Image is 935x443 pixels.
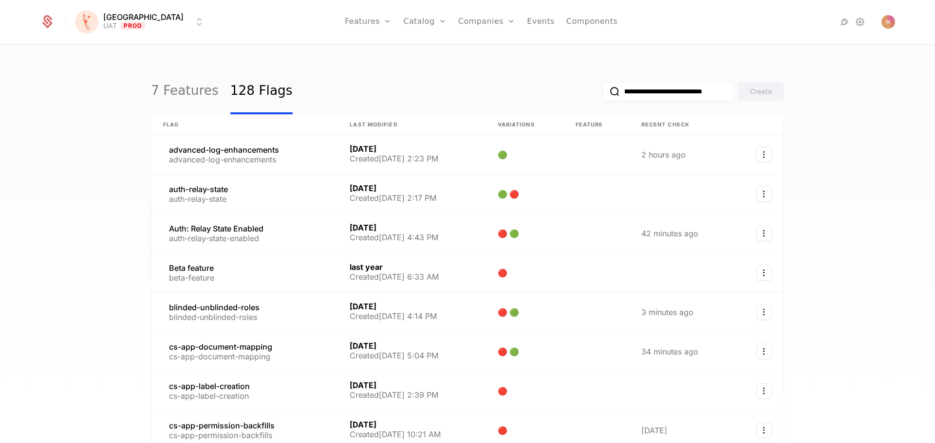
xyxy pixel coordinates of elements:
th: Last Modified [338,115,486,135]
th: Recent check [630,115,733,135]
button: Select action [756,423,772,438]
a: 7 Features [151,69,219,114]
button: Select action [756,186,772,202]
button: Select action [756,304,772,320]
th: Feature [564,115,630,135]
span: Prod [121,22,146,30]
a: Settings [854,16,866,28]
button: Select action [756,383,772,399]
span: [GEOGRAPHIC_DATA] [103,13,184,21]
th: Flag [151,115,338,135]
a: Integrations [839,16,850,28]
button: Select action [756,344,772,359]
th: Variations [486,115,564,135]
img: Igor Kramarsic [881,15,895,29]
a: 128 Flags [230,69,293,114]
div: Create [750,87,772,96]
img: Florence [75,10,98,34]
button: Select action [756,147,772,162]
button: Open user button [881,15,895,29]
button: Select action [756,265,772,281]
button: Create [738,82,784,101]
div: UAT [103,21,117,31]
button: Select action [756,226,772,241]
button: Select environment [78,11,205,33]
